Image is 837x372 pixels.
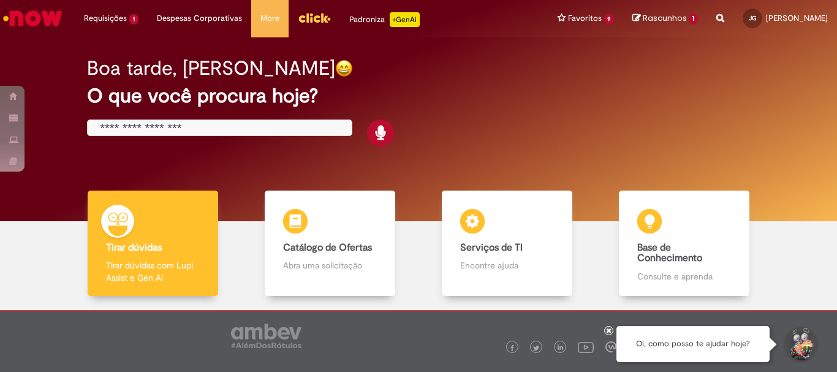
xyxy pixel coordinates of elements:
[749,14,756,22] span: JG
[637,270,730,283] p: Consulte e aprenda
[460,259,553,271] p: Encontre ajuda
[129,14,138,25] span: 1
[578,339,594,355] img: logo_footer_youtube.png
[460,241,523,254] b: Serviços de TI
[283,259,376,271] p: Abra uma solicitação
[231,324,301,348] img: logo_footer_ambev_rotulo_gray.png
[782,326,819,363] button: Iniciar Conversa de Suporte
[283,241,372,254] b: Catálogo de Ofertas
[558,344,564,352] img: logo_footer_linkedin.png
[349,12,420,27] div: Padroniza
[766,13,828,23] span: [PERSON_NAME]
[241,191,418,297] a: Catálogo de Ofertas Abra uma solicitação
[643,12,687,24] span: Rascunhos
[1,6,64,31] img: ServiceNow
[390,12,420,27] p: +GenAi
[533,345,539,351] img: logo_footer_twitter.png
[87,58,335,79] h2: Boa tarde, [PERSON_NAME]
[604,14,615,25] span: 9
[632,13,698,25] a: Rascunhos
[509,345,515,351] img: logo_footer_facebook.png
[157,12,242,25] span: Despesas Corporativas
[616,326,770,362] div: Oi, como posso te ajudar hoje?
[605,341,616,352] img: logo_footer_workplace.png
[596,191,773,297] a: Base de Conhecimento Consulte e aprenda
[689,13,698,25] span: 1
[418,191,596,297] a: Serviços de TI Encontre ajuda
[106,259,199,284] p: Tirar dúvidas com Lupi Assist e Gen Ai
[106,241,162,254] b: Tirar dúvidas
[260,12,279,25] span: More
[87,85,750,107] h2: O que você procura hoje?
[568,12,602,25] span: Favoritos
[298,9,331,27] img: click_logo_yellow_360x200.png
[335,59,353,77] img: happy-face.png
[637,241,702,265] b: Base de Conhecimento
[84,12,127,25] span: Requisições
[64,191,241,297] a: Tirar dúvidas Tirar dúvidas com Lupi Assist e Gen Ai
